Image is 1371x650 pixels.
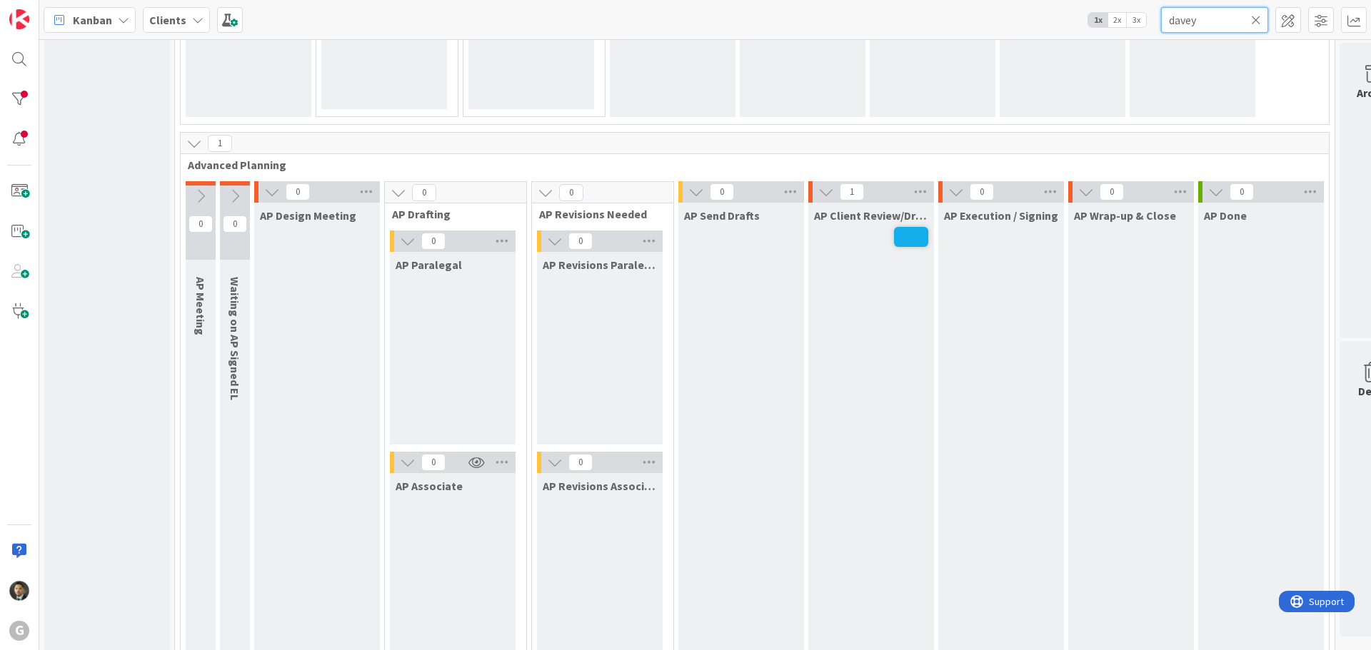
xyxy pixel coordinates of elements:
div: G [9,621,29,641]
span: 0 [223,215,247,233]
span: 0 [568,233,593,250]
span: 0 [1230,183,1254,200]
span: 1 [208,135,232,152]
span: AP Send Drafts [684,208,760,223]
span: AP Wrap-up & Close [1074,208,1176,223]
span: AP Associate [396,479,463,493]
span: AP Meeting [194,277,208,335]
span: 0 [421,454,446,471]
span: AP Revisions Associate [543,479,657,493]
span: 0 [412,184,436,201]
span: 0 [559,184,583,201]
span: Kanban [73,11,112,29]
span: 1 [840,183,864,200]
img: Visit kanbanzone.com [9,9,29,29]
span: 2x [1108,13,1127,27]
span: 0 [568,454,593,471]
span: 0 [1100,183,1124,200]
span: AP Client Review/Draft Review Meeting [814,208,928,223]
span: 0 [189,215,213,233]
span: 1x [1088,13,1108,27]
span: 0 [286,183,310,200]
span: Advanced Planning [188,158,1311,172]
input: Quick Filter... [1161,7,1268,33]
span: AP Revisions Needed [539,207,656,221]
img: CG [9,581,29,601]
span: 0 [710,183,734,200]
span: AP Design Meeting [260,208,356,223]
span: AP Paralegal [396,258,462,272]
span: AP Execution / Signing [944,208,1058,223]
span: AP Done [1204,208,1247,223]
span: Waiting on AP Signed EL [228,277,242,400]
span: Support [30,2,65,19]
span: 0 [421,233,446,250]
span: AP Drafting [392,207,508,221]
span: AP Revisions Paralegal [543,258,657,272]
b: Clients [149,13,186,27]
span: 3x [1127,13,1146,27]
span: 0 [970,183,994,200]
